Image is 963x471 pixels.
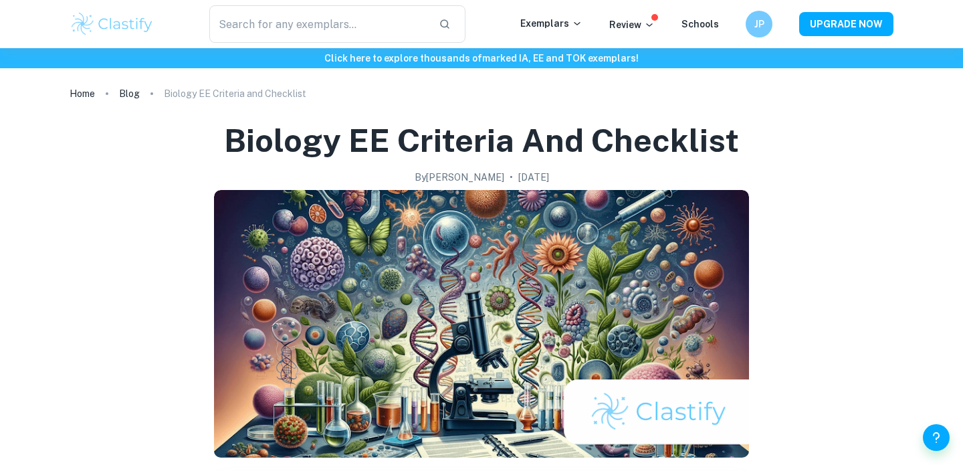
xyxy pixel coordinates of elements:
p: Review [609,17,655,32]
h6: JP [752,17,767,31]
p: Exemplars [520,16,582,31]
a: Home [70,84,95,103]
input: Search for any exemplars... [209,5,428,43]
h6: Click here to explore thousands of marked IA, EE and TOK exemplars ! [3,51,960,66]
p: • [510,170,513,185]
img: Clastify logo [70,11,154,37]
button: JP [746,11,772,37]
img: Biology EE Criteria and Checklist cover image [214,190,749,458]
a: Schools [681,19,719,29]
h1: Biology EE Criteria and Checklist [224,119,739,162]
button: UPGRADE NOW [799,12,893,36]
h2: [DATE] [518,170,549,185]
h2: By [PERSON_NAME] [415,170,504,185]
p: Biology EE Criteria and Checklist [164,86,306,101]
button: Help and Feedback [923,424,950,451]
a: Blog [119,84,140,103]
